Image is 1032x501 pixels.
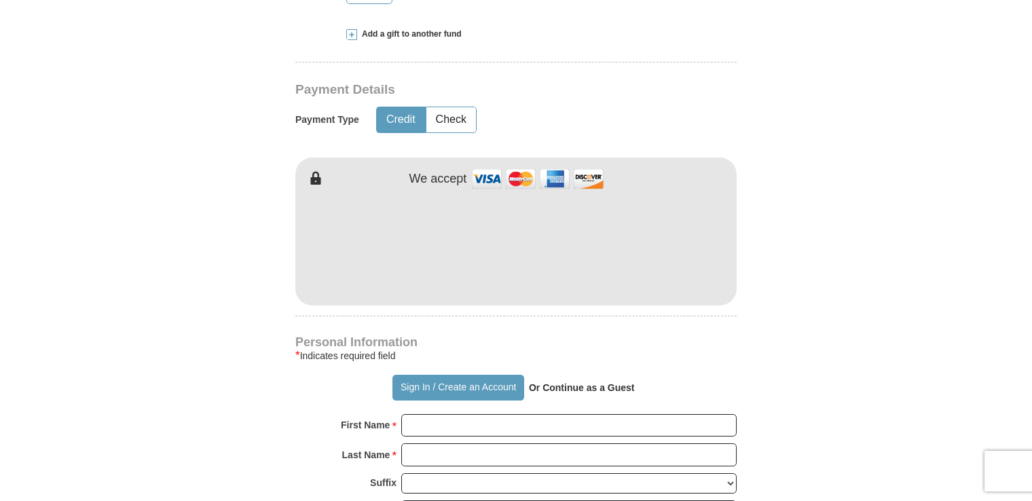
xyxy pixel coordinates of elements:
[392,375,523,401] button: Sign In / Create an Account
[295,82,642,98] h3: Payment Details
[357,29,462,40] span: Add a gift to another fund
[529,382,635,393] strong: Or Continue as a Guest
[426,107,476,132] button: Check
[342,445,390,464] strong: Last Name
[295,114,359,126] h5: Payment Type
[470,164,606,193] img: credit cards accepted
[295,337,737,348] h4: Personal Information
[295,348,737,364] div: Indicates required field
[370,473,397,492] strong: Suffix
[341,415,390,434] strong: First Name
[377,107,425,132] button: Credit
[409,172,467,187] h4: We accept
